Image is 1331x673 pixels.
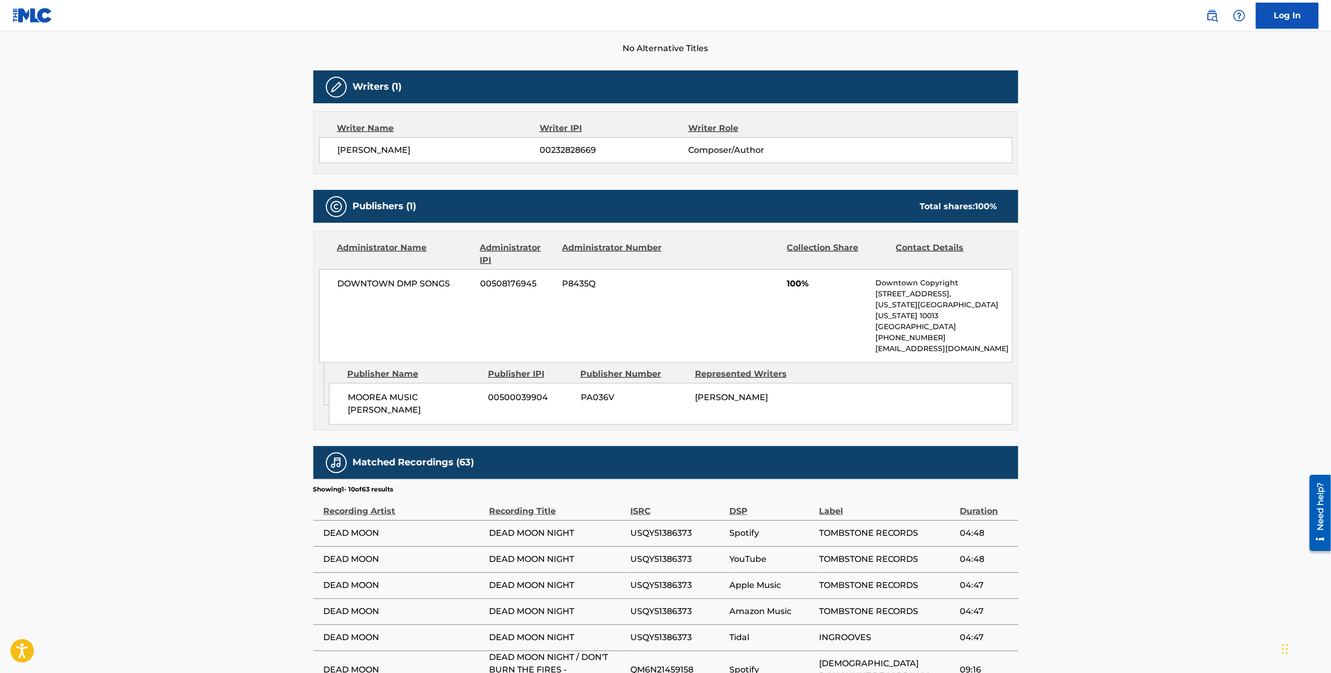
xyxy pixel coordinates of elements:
[960,553,1013,566] span: 04:48
[324,494,484,518] div: Recording Artist
[490,494,625,518] div: Recording Title
[347,368,480,380] div: Publisher Name
[348,391,481,416] span: MOOREA MUSIC [PERSON_NAME]
[729,553,814,566] span: YouTube
[875,289,1011,299] p: [STREET_ADDRESS],
[1279,623,1331,673] iframe: Chat Widget
[1206,9,1218,22] img: search
[324,579,484,592] span: DEAD MOON
[630,553,724,566] span: USQY51386373
[920,200,997,213] div: Total shares:
[540,144,688,157] span: 00232828669
[1229,5,1250,26] div: Help
[353,81,402,93] h5: Writers (1)
[1202,5,1223,26] a: Public Search
[1302,471,1331,555] iframe: Resource Center
[1256,3,1318,29] a: Log In
[490,553,625,566] span: DEAD MOON NIGHT
[338,144,540,157] span: [PERSON_NAME]
[480,242,554,267] div: Administrator IPI
[330,81,343,93] img: Writers
[819,631,955,644] span: INGROOVES
[875,278,1011,289] p: Downtown Copyright
[630,494,724,518] div: ISRC
[562,242,663,267] div: Administrator Number
[337,242,472,267] div: Administrator Name
[630,527,724,539] span: USQY51386373
[729,527,814,539] span: Spotify
[729,579,814,592] span: Apple Music
[960,494,1013,518] div: Duration
[875,299,1011,321] p: [US_STATE][GEOGRAPHIC_DATA][US_STATE] 10013
[337,122,540,135] div: Writer Name
[490,579,625,592] span: DEAD MOON NIGHT
[581,368,687,380] div: Publisher Number
[819,579,955,592] span: TOMBSTONE RECORDS
[324,527,484,539] span: DEAD MOON
[489,391,573,404] span: 00500039904
[688,122,823,135] div: Writer Role
[875,332,1011,343] p: [PHONE_NUMBER]
[875,343,1011,354] p: [EMAIL_ADDRESS][DOMAIN_NAME]
[960,527,1013,539] span: 04:48
[960,631,1013,644] span: 04:47
[562,278,663,290] span: P8435Q
[313,42,1018,55] span: No Alternative Titles
[1282,633,1288,665] div: Drag
[338,278,473,290] span: DOWNTOWN DMP SONGS
[787,242,888,267] div: Collection Share
[353,456,474,468] h5: Matched Recordings (63)
[819,605,955,618] span: TOMBSTONE RECORDS
[490,605,625,618] span: DEAD MOON NIGHT
[630,579,724,592] span: USQY51386373
[540,122,688,135] div: Writer IPI
[488,368,573,380] div: Publisher IPI
[960,605,1013,618] span: 04:47
[313,485,394,494] p: Showing 1 - 10 of 63 results
[695,368,801,380] div: Represented Writers
[819,553,955,566] span: TOMBSTONE RECORDS
[630,631,724,644] span: USQY51386373
[480,278,554,290] span: 00508176945
[975,201,997,211] span: 100 %
[695,392,768,402] span: [PERSON_NAME]
[729,494,814,518] div: DSP
[630,605,724,618] span: USQY51386373
[729,631,814,644] span: Tidal
[960,579,1013,592] span: 04:47
[330,200,343,213] img: Publishers
[324,605,484,618] span: DEAD MOON
[729,605,814,618] span: Amazon Music
[896,242,997,267] div: Contact Details
[13,8,53,23] img: MLC Logo
[688,144,823,157] span: Composer/Author
[1233,9,1245,22] img: help
[581,391,687,404] span: PA036V
[324,553,484,566] span: DEAD MOON
[819,494,955,518] div: Label
[819,527,955,539] span: TOMBSTONE RECORDS
[330,456,343,469] img: Matched Recordings
[490,527,625,539] span: DEAD MOON NIGHT
[490,631,625,644] span: DEAD MOON NIGHT
[324,631,484,644] span: DEAD MOON
[875,321,1011,332] p: [GEOGRAPHIC_DATA]
[353,200,417,212] h5: Publishers (1)
[787,278,868,290] span: 100%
